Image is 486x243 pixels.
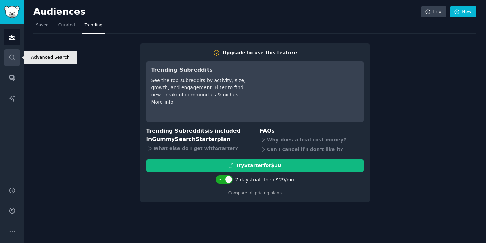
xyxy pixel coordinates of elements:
[223,49,297,56] div: Upgrade to use this feature
[85,22,102,28] span: Trending
[56,20,77,34] a: Curated
[58,22,75,28] span: Curated
[82,20,105,34] a: Trending
[151,99,173,105] a: More info
[228,191,282,195] a: Compare all pricing plans
[235,176,294,184] div: 7 days trial, then $ 29 /mo
[260,145,364,154] div: Can I cancel if I don't like it?
[151,77,247,98] div: See the top subreddits by activity, size, growth, and engagement. Filter to find new breakout com...
[146,144,251,153] div: What else do I get with Starter ?
[260,135,364,145] div: Why does a trial cost money?
[4,6,20,18] img: GummySearch logo
[450,6,476,18] a: New
[33,20,51,34] a: Saved
[146,159,364,172] button: TryStarterfor$10
[33,6,421,17] h2: Audiences
[421,6,446,18] a: Info
[260,127,364,135] h3: FAQs
[236,162,281,169] div: Try Starter for $10
[152,136,217,143] span: GummySearch Starter
[36,22,49,28] span: Saved
[146,127,251,144] h3: Trending Subreddits is included in plan
[257,66,359,117] iframe: YouTube video player
[151,66,247,75] h3: Trending Subreddits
